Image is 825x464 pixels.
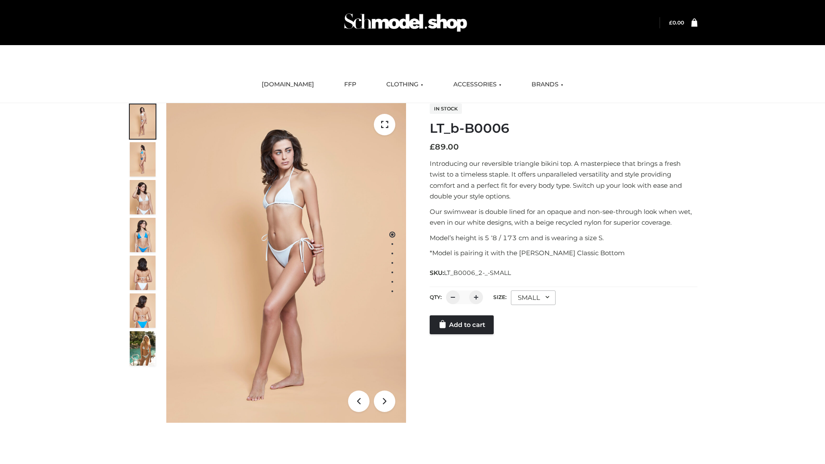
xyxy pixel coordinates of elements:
div: SMALL [511,290,556,305]
span: £ [430,142,435,152]
a: CLOTHING [380,75,430,94]
img: ArielClassicBikiniTop_CloudNine_AzureSky_OW114ECO_4-scaled.jpg [130,218,156,252]
bdi: 89.00 [430,142,459,152]
span: £ [669,19,672,26]
a: £0.00 [669,19,684,26]
p: *Model is pairing it with the [PERSON_NAME] Classic Bottom [430,247,697,259]
span: SKU: [430,268,512,278]
a: [DOMAIN_NAME] [255,75,321,94]
a: ACCESSORIES [447,75,508,94]
a: Add to cart [430,315,494,334]
img: Schmodel Admin 964 [341,6,470,40]
img: ArielClassicBikiniTop_CloudNine_AzureSky_OW114ECO_2-scaled.jpg [130,142,156,177]
img: ArielClassicBikiniTop_CloudNine_AzureSky_OW114ECO_8-scaled.jpg [130,293,156,328]
p: Our swimwear is double lined for an opaque and non-see-through look when wet, even in our white d... [430,206,697,228]
img: ArielClassicBikiniTop_CloudNine_AzureSky_OW114ECO_1 [166,103,406,423]
p: Introducing our reversible triangle bikini top. A masterpiece that brings a fresh twist to a time... [430,158,697,202]
img: ArielClassicBikiniTop_CloudNine_AzureSky_OW114ECO_7-scaled.jpg [130,256,156,290]
a: BRANDS [525,75,570,94]
span: LT_B0006_2-_-SMALL [444,269,511,277]
a: FFP [338,75,363,94]
bdi: 0.00 [669,19,684,26]
img: ArielClassicBikiniTop_CloudNine_AzureSky_OW114ECO_3-scaled.jpg [130,180,156,214]
p: Model’s height is 5 ‘8 / 173 cm and is wearing a size S. [430,232,697,244]
span: In stock [430,104,462,114]
label: Size: [493,294,507,300]
h1: LT_b-B0006 [430,121,697,136]
img: ArielClassicBikiniTop_CloudNine_AzureSky_OW114ECO_1-scaled.jpg [130,104,156,139]
img: Arieltop_CloudNine_AzureSky2.jpg [130,331,156,366]
label: QTY: [430,294,442,300]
